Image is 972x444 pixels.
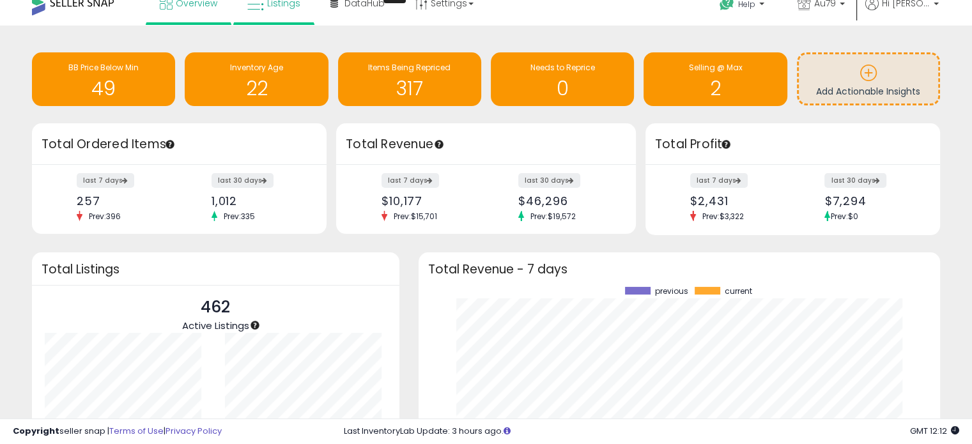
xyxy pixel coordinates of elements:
[32,52,175,106] a: BB Price Below Min 49
[382,194,477,208] div: $10,177
[688,62,742,73] span: Selling @ Max
[690,194,783,208] div: $2,431
[346,135,626,153] h3: Total Revenue
[530,62,595,73] span: Needs to Reprice
[212,194,304,208] div: 1,012
[109,425,164,437] a: Terms of Use
[491,52,634,106] a: Needs to Reprice 0
[524,211,582,222] span: Prev: $19,572
[518,194,613,208] div: $46,296
[338,52,481,106] a: Items Being Repriced 317
[42,264,390,274] h3: Total Listings
[799,54,938,103] a: Add Actionable Insights
[428,264,930,274] h3: Total Revenue - 7 days
[217,211,261,222] span: Prev: 335
[185,52,328,106] a: Inventory Age 22
[230,62,283,73] span: Inventory Age
[504,427,511,435] i: Click here to read more about un-synced listings.
[910,425,959,437] span: 2025-10-12 12:12 GMT
[830,211,858,222] span: Prev: $0
[68,62,139,73] span: BB Price Below Min
[655,287,688,296] span: previous
[77,194,169,208] div: 257
[824,194,917,208] div: $7,294
[182,295,249,319] p: 462
[382,173,439,188] label: last 7 days
[82,211,127,222] span: Prev: 396
[164,139,176,150] div: Tooltip anchor
[77,173,134,188] label: last 7 days
[249,319,261,331] div: Tooltip anchor
[518,173,580,188] label: last 30 days
[166,425,222,437] a: Privacy Policy
[344,425,959,438] div: Last InventoryLab Update: 3 hours ago.
[690,173,748,188] label: last 7 days
[650,78,780,99] h1: 2
[696,211,750,222] span: Prev: $3,322
[38,78,169,99] h1: 49
[387,211,444,222] span: Prev: $15,701
[13,425,222,438] div: seller snap | |
[42,135,317,153] h3: Total Ordered Items
[816,85,920,98] span: Add Actionable Insights
[191,78,321,99] h1: 22
[433,139,445,150] div: Tooltip anchor
[824,173,886,188] label: last 30 days
[344,78,475,99] h1: 317
[497,78,628,99] h1: 0
[182,319,249,332] span: Active Listings
[13,425,59,437] strong: Copyright
[212,173,274,188] label: last 30 days
[725,287,752,296] span: current
[644,52,787,106] a: Selling @ Max 2
[655,135,930,153] h3: Total Profit
[368,62,451,73] span: Items Being Repriced
[720,139,732,150] div: Tooltip anchor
